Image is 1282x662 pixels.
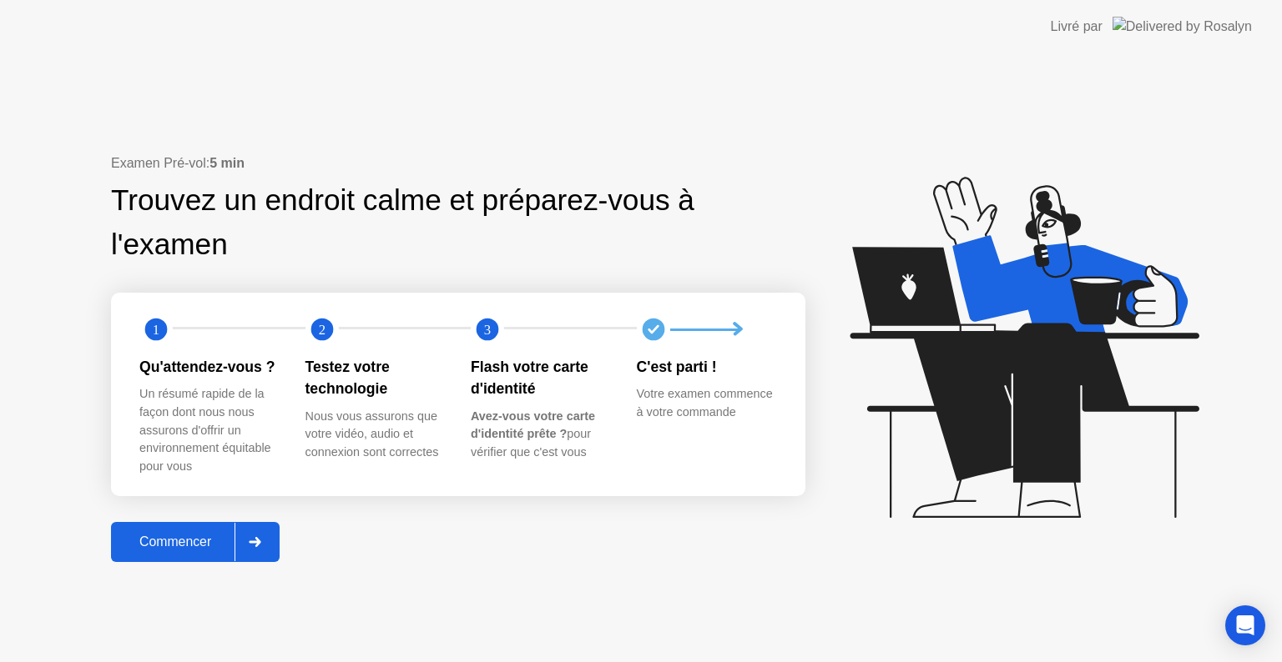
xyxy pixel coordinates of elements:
[153,322,159,338] text: 1
[471,356,610,400] div: Flash votre carte d'identité
[318,322,325,338] text: 2
[1225,605,1265,645] div: Open Intercom Messenger
[637,385,776,421] div: Votre examen commence à votre commande
[139,385,279,475] div: Un résumé rapide de la façon dont nous nous assurons d'offrir un environnement équitable pour vous
[116,534,235,549] div: Commencer
[111,178,699,267] div: Trouvez un endroit calme et préparez-vous à l'examen
[305,408,445,462] div: Nous vous assurons que votre vidéo, audio et connexion sont correctes
[484,322,491,338] text: 3
[1051,17,1103,37] div: Livré par
[637,356,776,378] div: C'est parti !
[209,156,245,170] b: 5 min
[139,356,279,378] div: Qu'attendez-vous ?
[111,522,280,562] button: Commencer
[1113,17,1252,36] img: Delivered by Rosalyn
[305,356,445,400] div: Testez votre technologie
[111,153,805,173] div: Examen Pré-vol:
[471,408,610,462] div: pour vérifier que c'est vous
[471,409,595,441] b: Avez-vous votre carte d'identité prête ?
